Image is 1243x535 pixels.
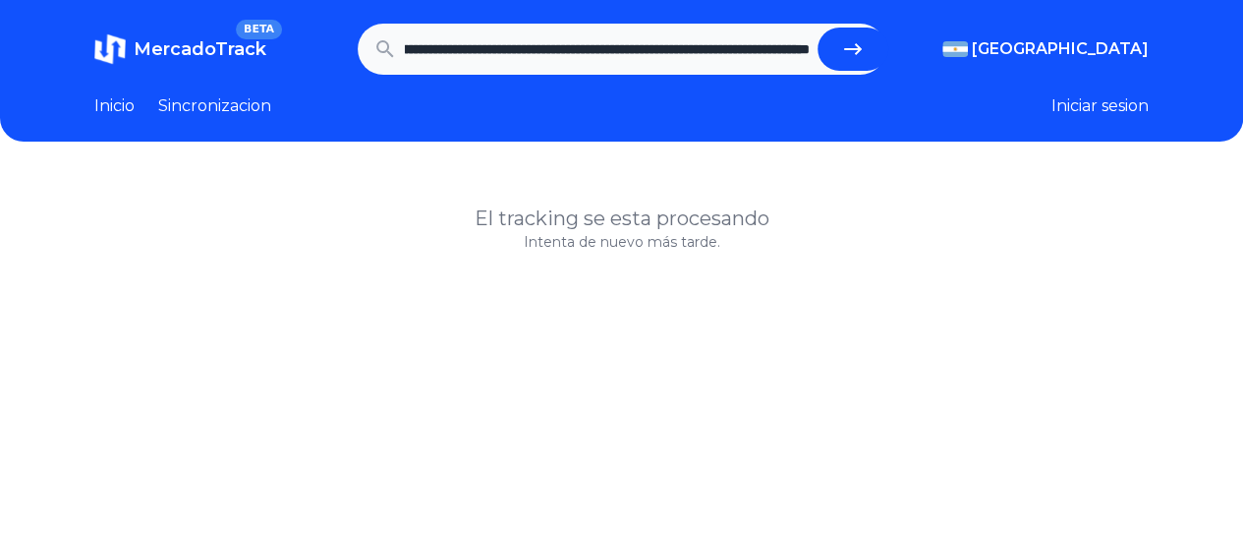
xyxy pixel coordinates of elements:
span: MercadoTrack [134,38,266,60]
a: Sincronizacion [158,94,271,118]
img: Argentina [942,41,968,57]
p: Intenta de nuevo más tarde. [94,232,1149,252]
img: MercadoTrack [94,33,126,65]
a: MercadoTrackBETA [94,33,266,65]
a: Inicio [94,94,135,118]
span: BETA [236,20,282,39]
button: Iniciar sesion [1051,94,1149,118]
h1: El tracking se esta procesando [94,205,1149,232]
span: [GEOGRAPHIC_DATA] [972,37,1149,61]
button: [GEOGRAPHIC_DATA] [942,37,1149,61]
